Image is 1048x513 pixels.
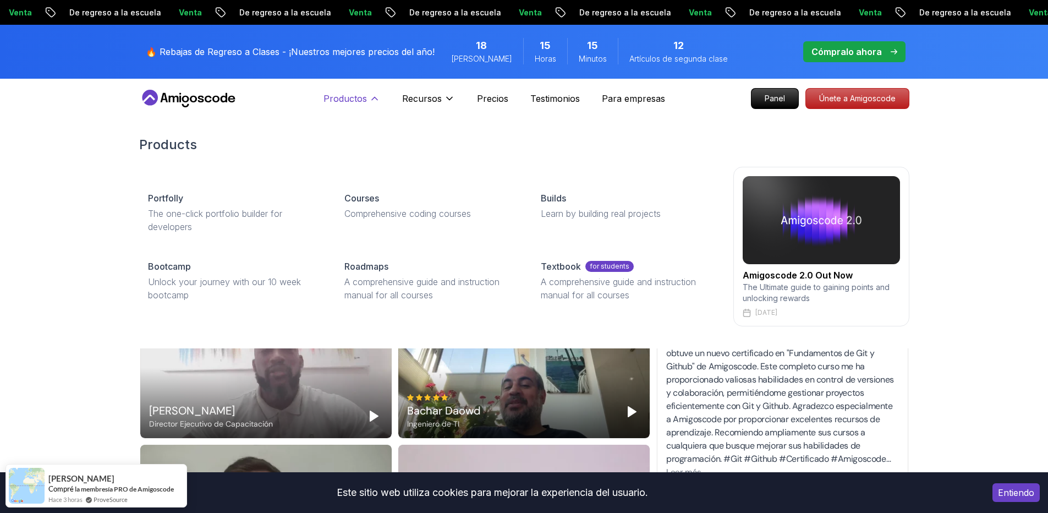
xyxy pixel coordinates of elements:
[476,40,487,51] font: 18
[540,38,551,53] span: 15 horas
[743,282,900,304] p: The Ultimate guide to gaining points and unlocking rewards
[585,261,634,272] p: for students
[139,183,327,242] a: PortfollyThe one-click portfolio builder for developers
[629,54,728,63] font: Artículos de segunda clase
[336,251,523,310] a: RoadmapsA comprehensive guide and instruction manual for all courses
[541,260,581,273] p: Textbook
[323,93,367,104] font: Productos
[733,167,909,326] a: amigoscode 2.0Amigoscode 2.0 Out NowThe Ultimate guide to gaining points and unlocking rewards[DATE]
[408,8,500,17] font: De regreso a la escuela
[578,8,670,17] font: De regreso a la escuela
[540,40,551,51] font: 15
[748,8,840,17] font: De regreso a la escuela
[337,487,648,498] font: Este sitio web utiliza cookies para mejorar la experiencia del usuario.
[9,468,45,504] img: Imagen de notificación de prueba social de Provesource
[587,38,598,53] span: 15 Minutes
[68,8,160,17] font: De regreso a la escuela
[8,8,31,17] font: Venta
[602,92,665,105] a: Para empresas
[348,8,371,17] font: Venta
[918,8,1010,17] font: De regreso a la escuela
[48,484,74,493] font: Compré
[148,192,183,205] p: Portfolly
[238,8,330,17] font: De regreso a la escuela
[532,251,720,310] a: Textbookfor studentsA comprehensive guide and instruction manual for all courses
[530,93,580,104] font: Testimonios
[819,94,896,103] font: Únete a Amigoscode
[743,269,900,282] h2: Amigoscode 2.0 Out Now
[148,207,318,233] p: The one-click portfolio builder for developers
[992,483,1040,502] button: Aceptar cookies
[148,260,191,273] p: Bootcamp
[541,192,566,205] p: Builds
[477,92,508,105] a: Precios
[688,8,711,17] font: Venta
[477,93,508,104] font: Precios
[75,485,174,493] a: la membresía PRO de Amigoscode
[344,207,514,220] p: Comprehensive coding courses
[541,207,711,220] p: Learn by building real projects
[148,275,318,302] p: Unlock your journey with our 10 week bootcamp
[146,46,435,57] font: 🔥 Rebajas de Regreso a Clases - ¡Nuestros mejores precios del año!
[751,88,799,109] a: Panel
[476,38,487,53] span: 18 días
[755,308,777,317] p: [DATE]
[805,88,909,109] a: Únete a Amigoscode
[673,38,684,53] span: 12 Seconds
[532,183,720,229] a: BuildsLearn by building real projects
[998,487,1034,498] font: Entiendo
[323,92,380,114] button: Productos
[858,8,881,17] font: Venta
[602,93,665,104] font: Para empresas
[344,260,388,273] p: Roadmaps
[48,473,114,483] font: [PERSON_NAME]
[451,54,512,63] font: [PERSON_NAME]
[765,94,785,103] font: Panel
[48,496,83,503] font: Hace 3 horas
[541,275,711,302] p: A comprehensive guide and instruction manual for all courses
[402,92,455,114] button: Recursos
[518,8,541,17] font: Venta
[535,54,556,63] font: Horas
[530,92,580,105] a: Testimonios
[811,46,882,57] font: Cómpralo ahora
[344,192,379,205] p: Courses
[94,495,128,504] a: ProveSource
[336,183,523,229] a: CoursesComprehensive coding courses
[139,136,909,154] h2: Products
[344,275,514,302] p: A comprehensive guide and instruction manual for all courses
[178,8,201,17] font: Venta
[743,176,900,264] img: amigoscode 2.0
[579,54,607,63] font: Minutos
[402,93,442,104] font: Recursos
[139,251,327,310] a: BootcampUnlock your journey with our 10 week bootcamp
